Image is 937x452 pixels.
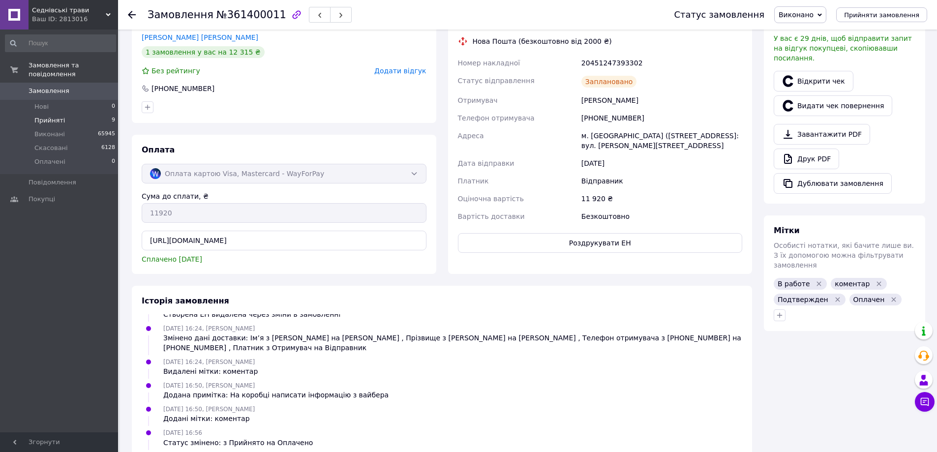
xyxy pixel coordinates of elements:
[774,71,853,91] a: Відкрити чек
[774,226,800,235] span: Мітки
[579,190,744,208] div: 11 920 ₴
[774,95,892,116] button: Видати чек повернення
[163,414,255,423] div: Додані мітки: коментар
[151,67,200,75] span: Без рейтингу
[163,382,255,389] span: [DATE] 16:50, [PERSON_NAME]
[774,241,914,269] span: Особисті нотатки, які бачите лише ви. З їх допомогою можна фільтрувати замовлення
[29,178,76,187] span: Повідомлення
[458,177,489,185] span: Платник
[458,212,525,220] span: Вартість доставки
[163,333,742,353] div: Змінено дані доставки: Ім’я з [PERSON_NAME] на [PERSON_NAME] , Прізвище з [PERSON_NAME] на [PERSO...
[774,34,912,62] span: У вас є 29 днів, щоб відправити запит на відгук покупцеві, скопіювавши посилання.
[778,280,810,288] span: В работе
[151,84,215,93] div: [PHONE_NUMBER]
[579,172,744,190] div: Відправник
[579,109,744,127] div: [PHONE_NUMBER]
[163,390,389,400] div: Додана примітка: На коробці написати інформацію з вайбера
[128,10,136,20] div: Повернутися назад
[774,124,870,145] a: Завантажити PDF
[142,296,229,305] span: Історія замовлення
[163,438,313,448] div: Статус змінено: з Прийнято на Оплачено
[101,144,115,152] span: 6128
[32,6,106,15] span: Седнівські трави
[29,61,118,79] span: Замовлення та повідомлення
[142,145,175,154] span: Оплата
[458,59,520,67] span: Номер накладної
[163,309,340,319] div: Створена ЕН видалена через зміни в замовленні
[32,15,118,24] div: Ваш ID: 2813016
[29,195,55,204] span: Покупці
[5,34,116,52] input: Пошук
[853,296,885,303] span: Оплачен
[579,154,744,172] div: [DATE]
[890,296,898,303] svg: Видалити мітку
[29,87,69,95] span: Замовлення
[915,392,935,412] button: Чат з покупцем
[779,11,814,19] span: Виконано
[148,9,213,21] span: Замовлення
[34,144,68,152] span: Скасовані
[875,280,883,288] svg: Видалити мітку
[34,116,65,125] span: Прийняті
[142,255,202,263] span: Сплачено [DATE]
[112,102,115,111] span: 0
[98,130,115,139] span: 65945
[142,46,265,58] div: 1 замовлення у вас на 12 315 ₴
[163,359,255,365] span: [DATE] 16:24, [PERSON_NAME]
[163,429,202,436] span: [DATE] 16:56
[579,91,744,109] div: [PERSON_NAME]
[674,10,764,20] div: Статус замовлення
[836,7,927,22] button: Прийняти замовлення
[774,173,892,194] button: Дублювати замовлення
[216,9,286,21] span: №361400011
[844,11,919,19] span: Прийняти замовлення
[579,208,744,225] div: Безкоштовно
[458,132,484,140] span: Адреса
[774,149,839,169] a: Друк PDF
[458,233,743,253] button: Роздрукувати ЕН
[581,76,637,88] div: Заплановано
[579,54,744,72] div: 20451247393302
[163,366,258,376] div: Видалені мітки: коментар
[112,116,115,125] span: 9
[470,36,614,46] div: Нова Пошта (безкоштовно від 2000 ₴)
[815,280,823,288] svg: Видалити мітку
[579,127,744,154] div: м. [GEOGRAPHIC_DATA] ([STREET_ADDRESS]: вул. [PERSON_NAME][STREET_ADDRESS]
[163,406,255,413] span: [DATE] 16:50, [PERSON_NAME]
[458,195,524,203] span: Оціночна вартість
[374,67,426,75] span: Додати відгук
[142,33,258,41] a: [PERSON_NAME] [PERSON_NAME]
[34,130,65,139] span: Виконані
[163,325,255,332] span: [DATE] 16:24, [PERSON_NAME]
[834,296,842,303] svg: Видалити мітку
[112,157,115,166] span: 0
[778,296,828,303] span: Подтвержден
[34,157,65,166] span: Оплачені
[458,159,514,167] span: Дата відправки
[458,114,535,122] span: Телефон отримувача
[458,77,535,85] span: Статус відправлення
[34,102,49,111] span: Нові
[142,192,209,200] label: Сума до сплати, ₴
[458,96,498,104] span: Отримувач
[835,280,870,288] span: коментар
